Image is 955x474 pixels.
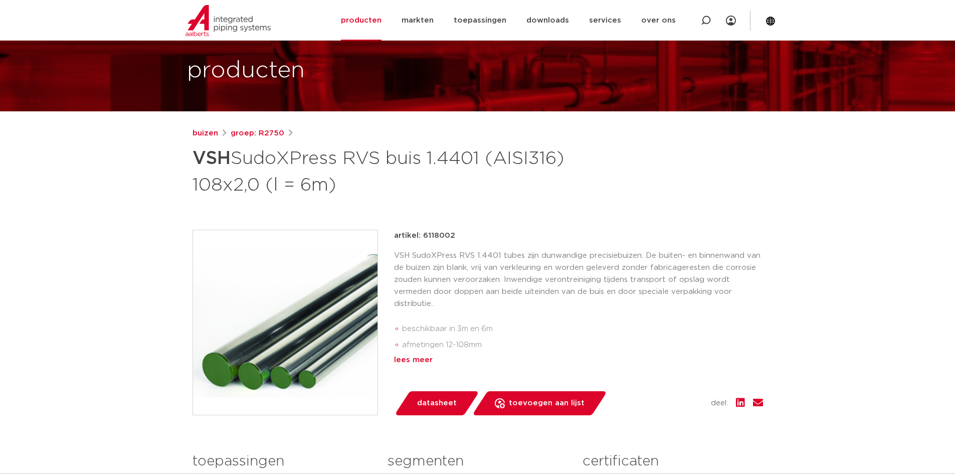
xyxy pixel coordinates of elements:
li: afmetingen 12-108mm [402,337,763,353]
p: VSH SudoXPress RVS 1.4401 tubes zijn dunwandige precisiebuizen. De buiten- en binnenwand van de b... [394,250,763,310]
div: lees meer [394,354,763,366]
li: beschikbaar in 3m en 6m [402,321,763,337]
strong: VSH [193,149,231,168]
a: groep: R2750 [231,127,284,139]
a: buizen [193,127,218,139]
img: Product Image for VSH SudoXPress RVS buis 1.4401 (AISI316) 108x2,0 (l = 6m) [193,230,377,415]
h3: segmenten [388,451,567,471]
h3: toepassingen [193,451,372,471]
h3: certificaten [583,451,762,471]
h1: SudoXPress RVS buis 1.4401 (AISI316) 108x2,0 (l = 6m) [193,143,569,198]
h1: producten [187,55,305,87]
a: datasheet [394,391,479,415]
span: deel: [711,397,728,409]
p: artikel: 6118002 [394,230,455,242]
span: toevoegen aan lijst [509,395,585,411]
span: datasheet [417,395,457,411]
